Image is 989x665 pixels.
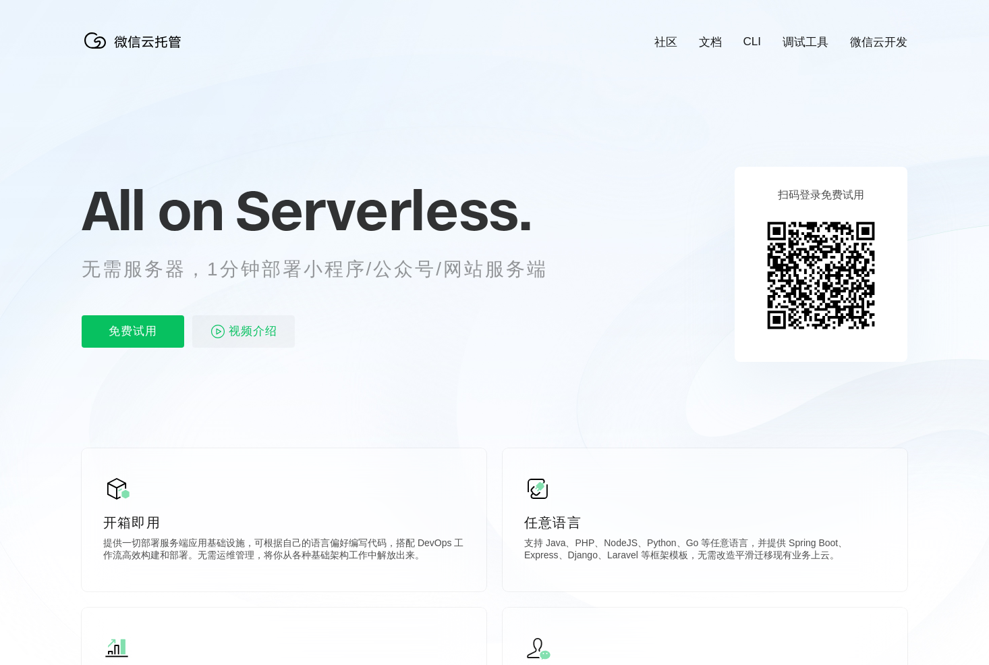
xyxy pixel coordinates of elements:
p: 免费试用 [82,315,184,348]
a: 微信云托管 [82,45,190,56]
a: 微信云开发 [850,34,907,50]
img: 微信云托管 [82,27,190,54]
span: All on [82,176,223,244]
p: 无需服务器，1分钟部署小程序/公众号/网站服务端 [82,256,573,283]
span: Serverless. [235,176,532,244]
a: 文档 [699,34,722,50]
a: 社区 [654,34,677,50]
a: CLI [743,35,761,49]
a: 调试工具 [783,34,828,50]
p: 任意语言 [524,513,886,532]
p: 支持 Java、PHP、NodeJS、Python、Go 等任意语言，并提供 Spring Boot、Express、Django、Laravel 等框架模板，无需改造平滑迁移现有业务上云。 [524,537,886,564]
img: video_play.svg [210,323,226,340]
span: 视频介绍 [229,315,277,348]
p: 开箱即用 [103,513,465,532]
p: 提供一切部署服务端应用基础设施，可根据自己的语言偏好编写代码，搭配 DevOps 工作流高效构建和部署。无需运维管理，将你从各种基础架构工作中解放出来。 [103,537,465,564]
p: 扫码登录免费试用 [778,188,864,203]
